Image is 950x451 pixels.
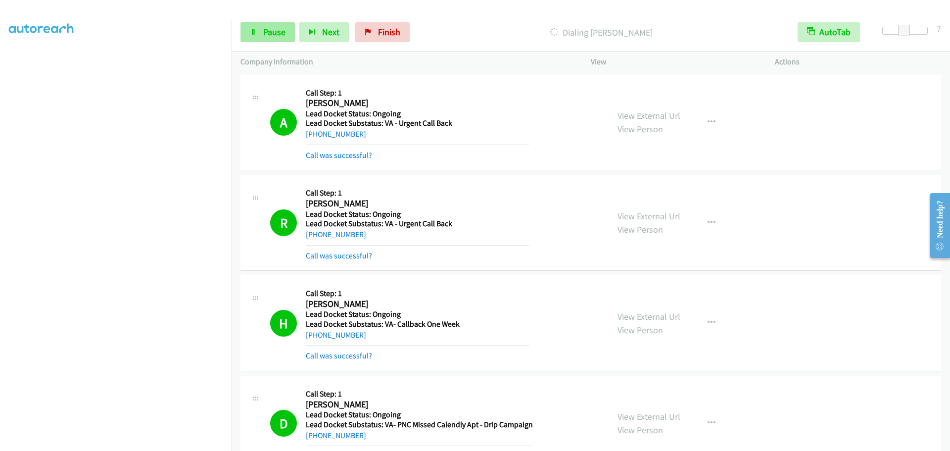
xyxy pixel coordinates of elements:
h1: H [270,310,297,337]
a: [PHONE_NUMBER] [306,230,366,239]
a: Call was successful? [306,351,372,360]
a: View External Url [617,110,680,121]
a: Pause [240,22,295,42]
h5: Lead Docket Substatus: VA- Callback One Week [306,319,529,329]
h5: Lead Docket Status: Ongoing [306,410,533,420]
a: View Person [617,224,663,235]
p: Company Information [240,56,573,68]
span: Pause [263,26,285,38]
a: View External Url [617,311,680,322]
h5: Lead Docket Status: Ongoing [306,309,529,319]
h5: Lead Docket Substatus: VA- PNC Missed Calendly Apt - Drip Campaign [306,420,533,430]
h5: Lead Docket Status: Ongoing [306,109,529,119]
h5: Lead Docket Status: Ongoing [306,209,529,219]
span: Finish [378,26,400,38]
div: 7 [937,22,941,36]
button: AutoTab [798,22,860,42]
h1: R [270,209,297,236]
h2: [PERSON_NAME] [306,98,529,109]
a: View Person [617,424,663,436]
span: Next [322,26,339,38]
a: [PHONE_NUMBER] [306,330,366,340]
a: View Person [617,324,663,336]
h2: [PERSON_NAME] [306,198,529,209]
iframe: Resource Center [921,186,950,265]
p: View [591,56,757,68]
a: Finish [355,22,410,42]
a: Call was successful? [306,150,372,160]
a: Call was successful? [306,251,372,260]
h5: Lead Docket Substatus: VA - Urgent Call Back [306,219,529,229]
a: [PHONE_NUMBER] [306,431,366,440]
h2: [PERSON_NAME] [306,399,529,410]
a: [PHONE_NUMBER] [306,129,366,139]
h5: Call Step: 1 [306,389,533,399]
h1: D [270,410,297,437]
h5: Call Step: 1 [306,88,529,98]
button: Next [299,22,349,42]
p: Actions [775,56,941,68]
a: View Person [617,123,663,135]
a: View External Url [617,411,680,422]
p: Dialing [PERSON_NAME] [423,26,780,39]
h5: Call Step: 1 [306,188,529,198]
a: View External Url [617,210,680,222]
h5: Lead Docket Substatus: VA - Urgent Call Back [306,118,529,128]
h1: A [270,109,297,136]
h2: [PERSON_NAME] [306,299,529,310]
h5: Call Step: 1 [306,289,529,299]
